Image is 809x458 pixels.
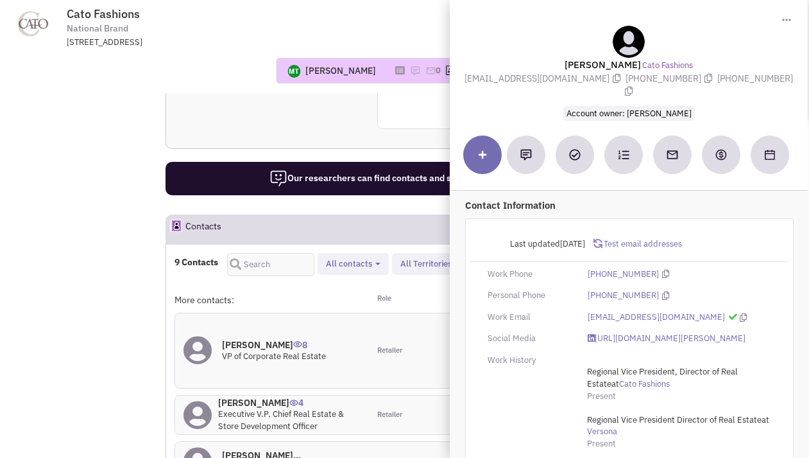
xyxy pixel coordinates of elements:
[293,330,307,351] span: 8
[67,6,140,21] span: Cato Fashions
[715,148,728,161] img: Create a deal
[587,366,738,389] span: at
[175,256,218,268] h4: 9 Contacts
[222,339,326,351] h4: [PERSON_NAME]
[560,238,585,249] span: [DATE]
[479,290,579,302] div: Personal Phone
[643,60,694,72] a: Cato Fashions
[587,414,769,437] span: at
[587,438,616,449] span: Present
[479,269,579,281] div: Work Phone
[436,65,441,76] span: 0
[626,73,717,84] span: [PHONE_NUMBER]
[289,387,303,409] span: 4
[222,351,326,362] span: VP of Corporate Real Estate
[67,37,402,49] div: [STREET_ADDRESS]
[269,170,287,188] img: icon-researcher-20.png
[588,269,659,281] a: [PHONE_NUMBER]
[765,150,775,160] img: Schedule a Meeting
[377,410,402,420] span: Retailer
[227,253,314,276] input: Search
[520,149,532,161] img: Add a note
[619,378,670,391] a: Cato Fashions
[369,294,466,306] div: Role
[602,238,682,249] span: Test email addresses
[479,232,593,256] div: Last updated
[479,312,579,324] div: Work Email
[588,290,659,302] a: [PHONE_NUMBER]
[326,258,372,269] span: All contacts
[289,400,298,406] img: icon-UserInteraction.png
[322,258,384,271] button: All contacts
[185,215,221,243] h2: Contacts
[175,294,370,306] div: More contacts:
[666,148,679,161] img: Send an email
[305,64,376,77] div: [PERSON_NAME]
[587,426,617,438] a: Versona
[377,346,402,356] span: Retailer
[269,172,569,184] span: Our researchers can find contacts and site submission requirements
[587,414,762,425] span: Regional Vice President Director of Real Estate
[410,66,420,76] img: icon-note.png
[396,258,464,271] button: All Territories
[479,333,579,345] div: Social Media
[464,73,626,84] span: [EMAIL_ADDRESS][DOMAIN_NAME]
[563,106,695,121] span: Account owner: [PERSON_NAME]
[465,198,794,212] p: Contact Information
[587,391,616,401] span: Present
[218,409,344,432] span: Executive V.P. Chief Real Estate & Store Development Officer
[425,66,436,76] img: icon-email-active-16.png
[613,26,645,58] img: teammate.png
[218,397,361,409] h4: [PERSON_NAME]
[587,366,738,389] span: Regional Vice President, Director of Real Estate
[588,333,745,345] a: [URL][DOMAIN_NAME][PERSON_NAME]
[588,312,725,324] a: [EMAIL_ADDRESS][DOMAIN_NAME]
[569,149,581,161] img: Add a Task
[293,341,302,348] img: icon-UserInteraction.png
[565,58,641,71] lable: [PERSON_NAME]
[400,258,452,269] span: All Territories
[618,149,629,161] img: Subscribe to a cadence
[67,22,128,35] span: National Brand
[479,355,579,367] div: Work History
